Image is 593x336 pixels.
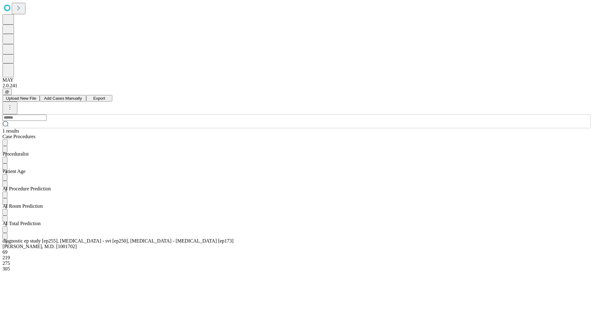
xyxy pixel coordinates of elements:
button: Menu [2,198,7,205]
span: 1 results [2,128,19,134]
span: Upload New File [6,96,36,101]
span: Export [93,96,105,101]
button: Sort [2,226,7,233]
button: Menu [2,163,7,170]
span: 305 [2,266,10,271]
button: kebab-menu [2,102,17,114]
button: Sort [2,139,7,146]
a: Export [86,95,112,101]
button: Upload New File [2,95,40,102]
button: Menu [2,146,7,152]
div: MAY [2,77,591,83]
div: diagnostic ep study [ep255], [MEDICAL_DATA] - svt [ep250], [MEDICAL_DATA] - [MEDICAL_DATA] [ep173] [2,238,532,244]
button: Menu [2,233,7,239]
button: Add Cases Manually [40,95,86,102]
button: Sort [2,192,7,198]
button: Sort [2,157,7,163]
button: Sort [2,209,7,216]
div: [PERSON_NAME], M.D. [1001702] [2,244,532,249]
button: Menu [2,216,7,222]
button: Menu [2,181,7,187]
span: Proceduralist [2,151,29,157]
span: @ [5,89,9,94]
div: 69 [2,249,532,255]
div: 2.0.241 [2,83,591,89]
button: Export [86,95,112,102]
span: Includes set-up, patient in-room to patient out-of-room, and clean-up [2,221,41,226]
span: Patient Age [2,169,25,174]
span: Add Cases Manually [44,96,82,101]
span: Time-out to extubation/pocket closure [2,186,51,191]
span: 219 [2,255,10,260]
button: Sort [2,174,7,181]
span: 275 [2,261,10,266]
span: Scheduled procedures [2,134,35,139]
span: Patient in room to patient out of room [2,203,43,209]
button: @ [2,89,12,95]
